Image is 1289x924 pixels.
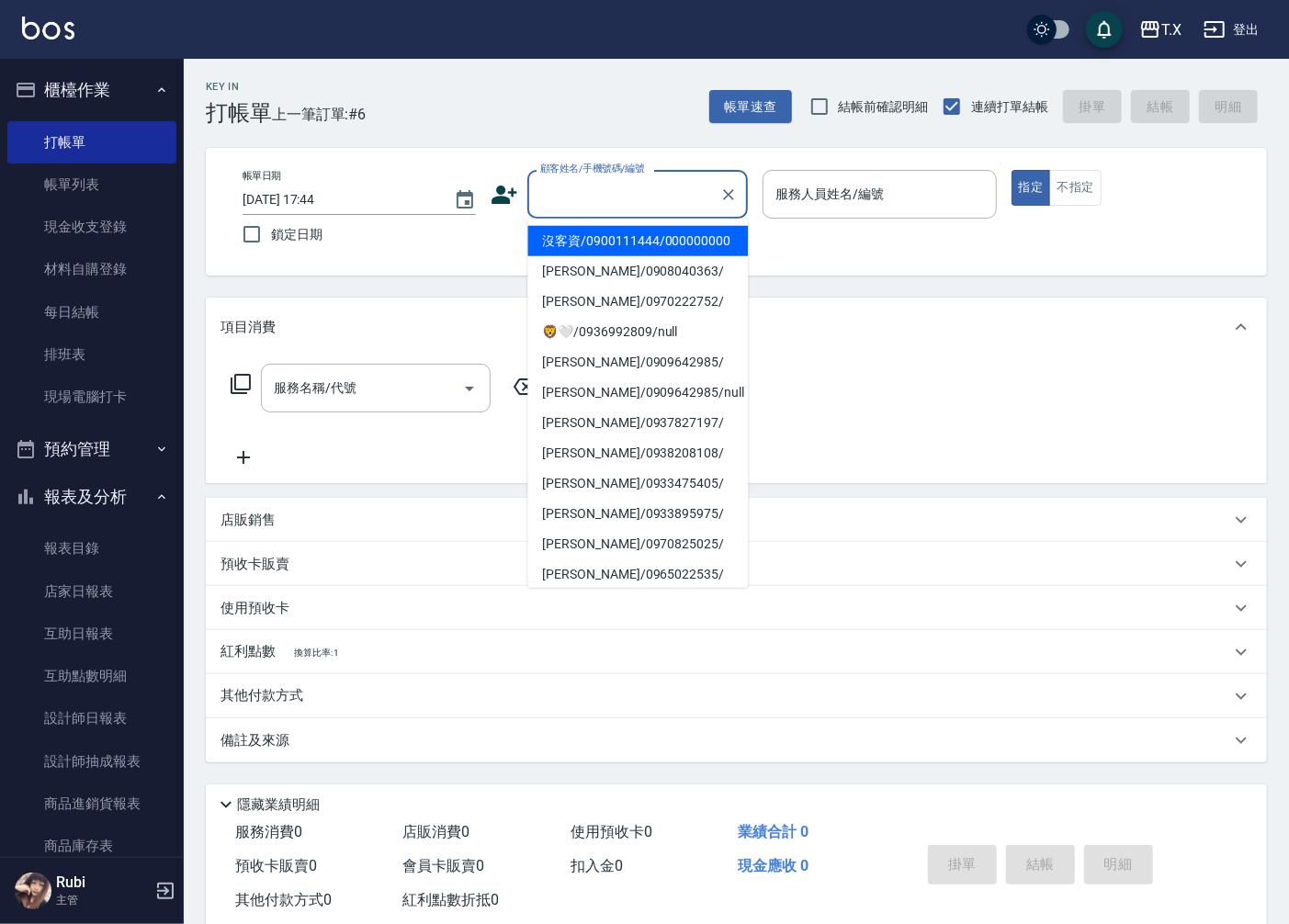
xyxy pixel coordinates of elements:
[243,169,281,183] label: 帳單日期
[7,333,176,376] a: 排班表
[7,655,176,697] a: 互助點數明細
[271,225,322,244] span: 鎖定日期
[56,892,150,908] p: 主管
[15,873,51,909] img: Person
[206,718,1267,762] div: 備註及來源
[709,90,792,124] button: 帳單速查
[571,823,652,840] span: 使用預收卡 0
[7,825,176,867] a: 商品庫存表
[403,857,485,874] span: 會員卡販賣 0
[220,511,276,530] p: 店販銷售
[7,613,176,655] a: 互助日報表
[527,559,748,590] li: [PERSON_NAME]/0965022535/
[7,473,176,521] button: 報表及分析
[237,795,320,815] p: 隱藏業績明細
[7,740,176,783] a: 設計師抽成報表
[7,425,176,473] button: 預約管理
[243,185,435,215] input: YYYY/MM/DD hh:mm
[220,731,289,750] p: 備註及來源
[571,857,623,874] span: 扣入金 0
[7,376,176,418] a: 現場電腦打卡
[739,857,809,874] span: 現金應收 0
[527,468,748,499] li: [PERSON_NAME]/0933475405/
[443,178,487,222] button: Choose date, selected date is 2025-09-16
[527,317,748,347] li: 🦁️🤍/0936992809/null
[294,648,340,658] span: 換算比率: 1
[1196,13,1267,47] button: 登出
[206,298,1267,356] div: 項目消費
[206,542,1267,586] div: 預收卡販賣
[1012,170,1051,206] button: 指定
[220,318,276,337] p: 項目消費
[206,100,272,126] h3: 打帳單
[7,248,176,290] a: 材料自購登錄
[527,408,748,438] li: [PERSON_NAME]/0937827197/
[1132,11,1189,49] button: T.X
[527,226,748,256] li: 沒客資/0900111444/000000000
[527,529,748,559] li: [PERSON_NAME]/0970825025/
[403,823,470,840] span: 店販消費 0
[220,642,339,662] p: 紅利點數
[540,162,645,175] label: 顧客姓名/手機號碼/編號
[839,97,929,117] span: 結帳前確認明細
[206,498,1267,542] div: 店販銷售
[272,103,367,126] span: 上一筆訂單:#6
[7,697,176,739] a: 設計師日報表
[206,630,1267,674] div: 紅利點數換算比率: 1
[1086,11,1123,48] button: save
[206,586,1267,630] div: 使用預收卡
[1049,170,1101,206] button: 不指定
[527,347,748,377] li: [PERSON_NAME]/0909642985/
[527,438,748,468] li: [PERSON_NAME]/0938208108/
[235,891,332,908] span: 其他付款方式 0
[22,17,74,39] img: Logo
[527,256,748,287] li: [PERSON_NAME]/0908040363/
[220,599,289,618] p: 使用預收卡
[7,163,176,206] a: 帳單列表
[1161,18,1182,41] div: T.X
[716,182,741,208] button: Clear
[7,206,176,248] a: 現金收支登錄
[220,686,312,706] p: 其他付款方式
[206,81,272,93] h2: Key In
[739,823,809,840] span: 業績合計 0
[7,527,176,569] a: 報表目錄
[7,66,176,114] button: 櫃檯作業
[455,374,484,403] button: Open
[7,570,176,613] a: 店家日報表
[235,823,302,840] span: 服務消費 0
[220,555,289,574] p: 預收卡販賣
[7,783,176,825] a: 商品進銷貨報表
[527,287,748,317] li: [PERSON_NAME]/0970222752/
[206,674,1267,718] div: 其他付款方式
[971,97,1048,117] span: 連續打單結帳
[7,121,176,163] a: 打帳單
[527,499,748,529] li: [PERSON_NAME]/0933895975/
[7,291,176,333] a: 每日結帳
[235,857,317,874] span: 預收卡販賣 0
[403,891,500,908] span: 紅利點數折抵 0
[56,873,150,892] h5: Rubi
[527,377,748,408] li: [PERSON_NAME]/0909642985/null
